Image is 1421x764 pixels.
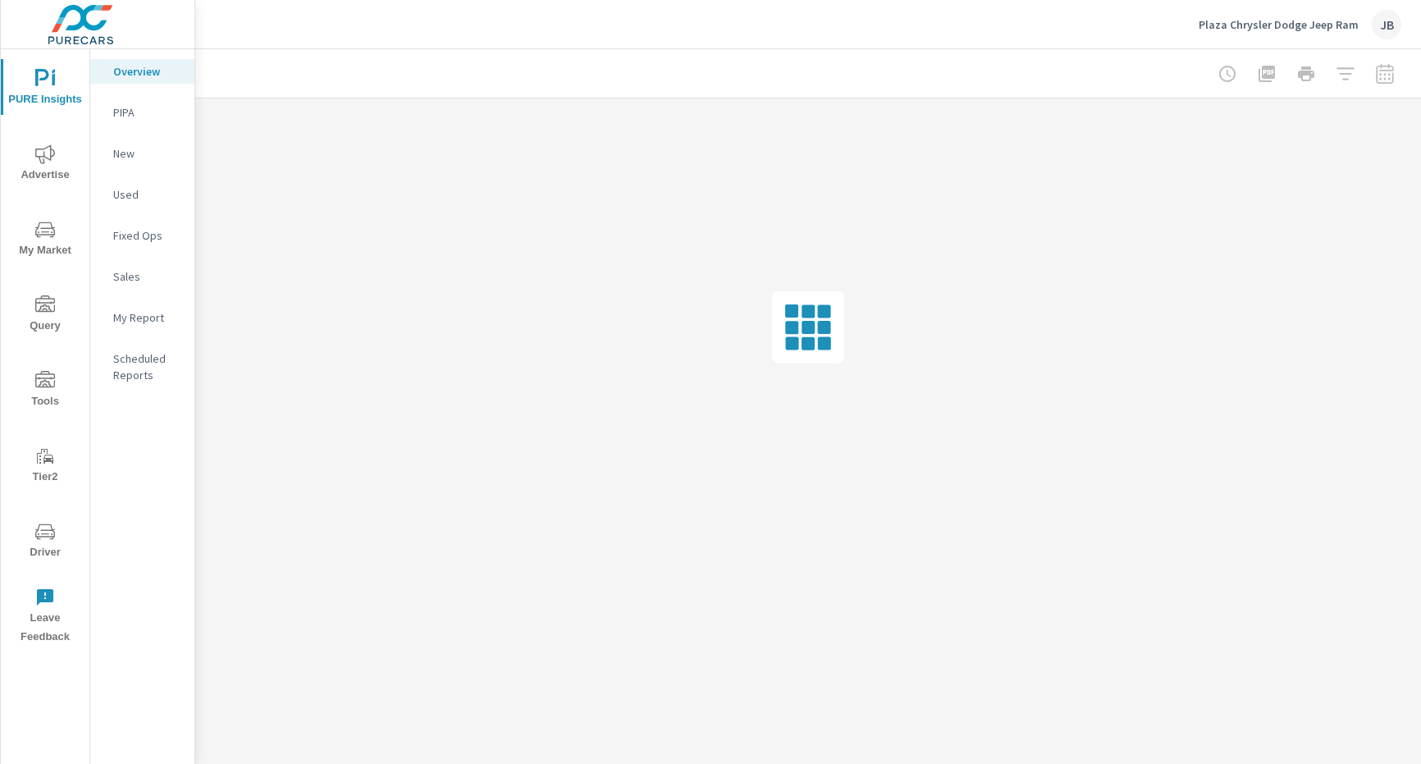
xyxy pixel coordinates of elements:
div: Fixed Ops [90,223,194,248]
span: Query [6,295,85,336]
p: My Report [113,309,181,326]
p: Scheduled Reports [113,350,181,383]
span: Tools [6,371,85,411]
div: Scheduled Reports [90,346,194,387]
p: New [113,145,181,162]
span: Tier2 [6,446,85,487]
span: PURE Insights [6,69,85,109]
div: New [90,141,194,166]
span: Advertise [6,144,85,185]
div: My Report [90,305,194,330]
span: Driver [6,522,85,562]
div: JB [1372,10,1401,39]
p: Used [113,186,181,203]
p: Overview [113,63,181,80]
p: Fixed Ops [113,227,181,244]
div: PIPA [90,100,194,125]
div: nav menu [1,49,89,653]
div: Used [90,182,194,207]
div: Sales [90,264,194,289]
div: Overview [90,59,194,84]
p: PIPA [113,104,181,121]
p: Plaza Chrysler Dodge Jeep Ram [1199,17,1359,32]
span: My Market [6,220,85,260]
span: Leave Feedback [6,588,85,647]
p: Sales [113,268,181,285]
